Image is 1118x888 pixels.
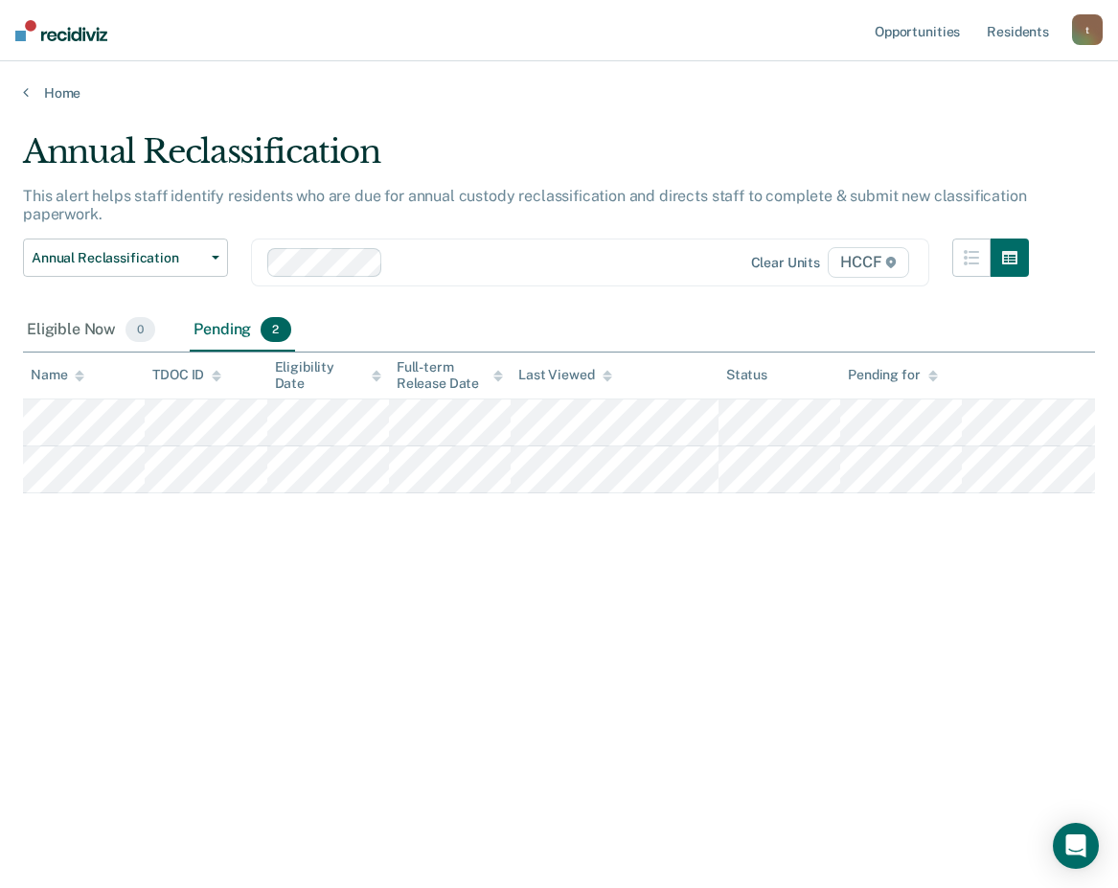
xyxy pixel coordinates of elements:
[518,367,611,383] div: Last Viewed
[15,20,107,41] img: Recidiviz
[23,239,228,277] button: Annual Reclassification
[152,367,221,383] div: TDOC ID
[1053,823,1099,869] div: Open Intercom Messenger
[828,247,909,278] span: HCCF
[23,84,1095,102] a: Home
[190,309,294,352] div: Pending2
[726,367,767,383] div: Status
[1072,14,1103,45] button: t
[23,187,1026,223] p: This alert helps staff identify residents who are due for annual custody reclassification and dir...
[275,359,381,392] div: Eligibility Date
[23,132,1029,187] div: Annual Reclassification
[261,317,290,342] span: 2
[23,309,159,352] div: Eligible Now0
[397,359,503,392] div: Full-term Release Date
[31,367,84,383] div: Name
[32,250,204,266] span: Annual Reclassification
[751,255,821,271] div: Clear units
[848,367,937,383] div: Pending for
[125,317,155,342] span: 0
